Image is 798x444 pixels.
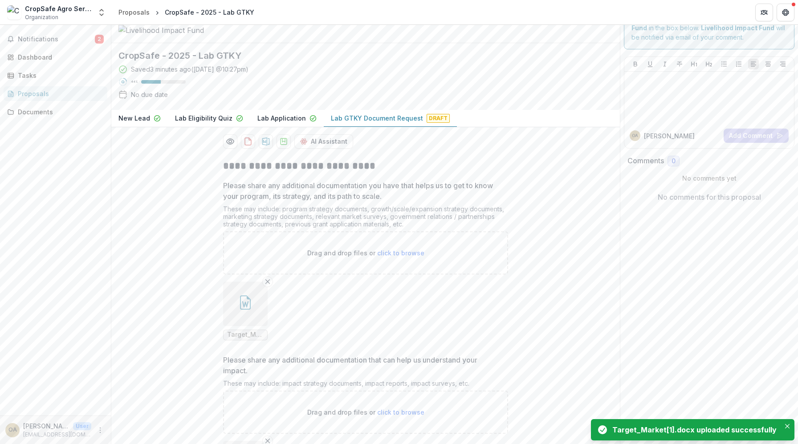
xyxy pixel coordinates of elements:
[131,79,138,85] p: 44 %
[612,424,777,435] div: Target_Market[1].docx uploaded successfully
[223,205,508,231] div: These may include: program strategy documents, growth/scale/expansion strategy documents, marketi...
[165,8,254,17] div: CropSafe - 2025 - Lab GTKY
[25,13,58,21] span: Organization
[175,113,232,123] p: Lab Eligibility Quiz
[777,4,794,21] button: Get Help
[18,71,100,80] div: Tasks
[719,59,729,69] button: Bullet List
[7,5,21,20] img: CropSafe Agro Service Ltd
[18,89,100,98] div: Proposals
[674,59,685,69] button: Strike
[118,50,598,61] h2: CropSafe - 2025 - Lab GTKY
[377,249,424,257] span: click to browse
[25,4,92,13] div: CropSafe Agro Service Ltd
[277,134,291,149] button: download-proposal
[118,8,150,17] div: Proposals
[4,86,107,101] a: Proposals
[4,68,107,83] a: Tasks
[782,421,793,432] button: Close
[8,427,17,433] div: Osagie Azeta
[259,134,273,149] button: download-proposal
[627,174,791,183] p: No comments yet
[223,282,268,340] div: Remove FileTarget_Market[1].docx
[4,32,107,46] button: Notifications2
[755,4,773,21] button: Partners
[658,192,761,202] p: No comments for this proposal
[18,107,100,117] div: Documents
[131,65,248,74] div: Saved 3 minutes ago ( [DATE] @ 10:27pm )
[262,276,273,287] button: Remove File
[733,59,744,69] button: Ordered List
[223,134,237,149] button: Preview dc47c269-91c5-4957-84a4-742380e8d23b-9.pdf
[223,379,508,391] div: These may include: impact strategy documents, impact reports, impact surveys, etc.
[778,59,788,69] button: Align Right
[763,59,774,69] button: Align Center
[223,180,503,202] p: Please share any additional documentation you have that helps us to get to know your program, its...
[4,105,107,119] a: Documents
[307,408,424,417] p: Drag and drop files or
[118,25,208,36] img: Livelihood Impact Fund
[294,134,353,149] button: AI Assistant
[627,157,664,165] h2: Comments
[4,50,107,65] a: Dashboard
[587,416,798,444] div: Notifications-bottom-right
[632,133,638,138] div: Osagie Azeta
[115,6,258,19] nav: breadcrumb
[724,129,789,143] button: Add Comment
[689,59,700,69] button: Heading 1
[307,248,424,258] p: Drag and drop files or
[704,59,714,69] button: Heading 2
[223,355,503,376] p: Please share any additional documentation that can help us understand your impact.
[427,114,450,123] span: Draft
[701,24,774,32] strong: Livelihood Impact Fund
[377,408,424,416] span: click to browse
[331,113,423,123] p: Lab GTKY Document Request
[18,52,100,62] div: Dashboard
[630,59,641,69] button: Bold
[748,59,759,69] button: Align Left
[241,134,255,149] button: download-proposal
[18,36,95,43] span: Notifications
[660,59,670,69] button: Italicize
[73,422,91,430] p: User
[95,425,106,436] button: More
[672,157,676,165] span: 0
[645,59,655,69] button: Underline
[115,6,153,19] a: Proposals
[23,421,69,431] p: [PERSON_NAME]
[624,6,794,49] div: Send comments or questions to in the box below. will be notified via email of your comment.
[95,35,104,44] span: 2
[257,113,306,123] p: Lab Application
[131,90,168,99] div: No due date
[644,131,695,141] p: [PERSON_NAME]
[118,113,150,123] p: New Lead
[23,431,91,439] p: [EMAIL_ADDRESS][DOMAIN_NAME]
[95,4,108,21] button: Open entity switcher
[227,331,264,339] span: Target_Market[1].docx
